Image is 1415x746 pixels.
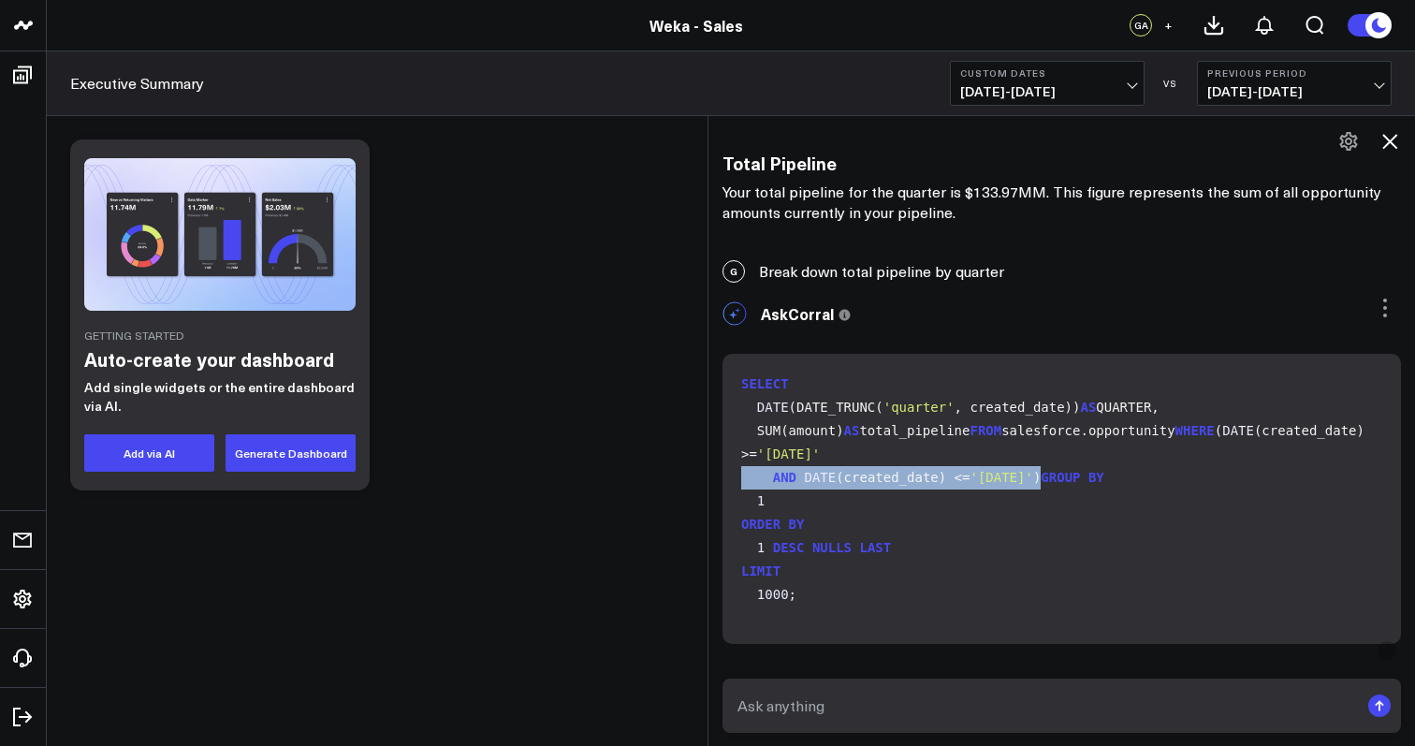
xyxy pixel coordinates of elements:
a: Weka - Sales [649,15,743,36]
a: Executive Summary [70,73,204,94]
span: GROUP [1041,470,1080,485]
span: 1 [757,493,765,508]
span: [DATE] - [DATE] [1207,84,1381,99]
button: Add via AI [84,434,214,472]
span: DATE [804,470,836,485]
span: AND [773,470,796,485]
span: '[DATE]' [970,470,1032,485]
span: FROM [970,423,1001,438]
p: Add single widgets or the entire dashboard via AI. [84,378,356,416]
div: VS [1154,78,1188,89]
button: Custom Dates[DATE]-[DATE] [950,61,1145,106]
p: Your total pipeline for the quarter is $133.97MM. This figure represents the sum of all opportuni... [722,182,1401,223]
code: (DATE_TRUNC( , created_date)) QUARTER, SUM(amount) total_pipeline salesforce.opportunity ( (creat... [741,373,1390,607]
span: AS [1080,400,1096,415]
span: WHERE [1175,423,1215,438]
span: BY [1088,470,1104,485]
span: [DATE] - [DATE] [960,84,1134,99]
span: '[DATE]' [757,446,820,461]
span: G [722,260,745,283]
span: NULLS LAST [812,540,891,555]
span: AS [844,423,860,438]
div: Getting Started [84,329,356,341]
span: LIMIT [741,563,780,578]
span: DESC [773,540,805,555]
span: + [1164,19,1173,32]
h3: Total Pipeline [722,153,1401,173]
span: DATE [1222,423,1254,438]
span: DATE [757,400,789,415]
button: Previous Period[DATE]-[DATE] [1197,61,1392,106]
span: 'quarter' [883,400,955,415]
h2: Auto-create your dashboard [84,345,356,373]
span: SELECT [741,376,789,391]
b: Custom Dates [960,67,1134,79]
button: + [1157,14,1179,37]
span: BY [789,517,805,532]
span: 1000 [757,587,789,602]
div: GA [1130,14,1152,37]
div: Break down total pipeline by quarter [708,251,1415,292]
span: 1 [757,540,765,555]
span: AskCorral [761,303,834,324]
span: ORDER [741,517,780,532]
b: Previous Period [1207,67,1381,79]
button: Generate Dashboard [226,434,356,472]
